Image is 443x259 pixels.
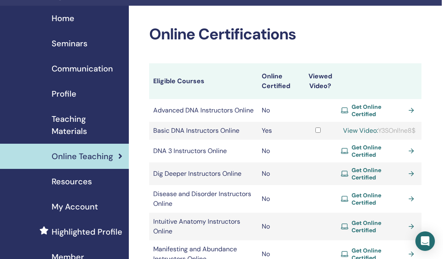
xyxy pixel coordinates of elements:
[52,201,98,213] span: My Account
[343,126,378,135] a: View Video:
[149,185,258,213] td: Disease and Disorder Instructors Online
[149,140,258,162] td: DNA 3 Instructors Online
[149,63,258,99] th: Eligible Courses
[52,63,113,75] span: Communication
[352,192,406,206] span: Get Online Certified
[341,103,417,118] a: Get Online Certified
[352,103,406,118] span: Get Online Certified
[52,175,92,188] span: Resources
[52,37,87,50] span: Seminars
[258,213,299,240] td: No
[341,126,417,136] div: Y3SOnl!ne8$
[149,122,258,140] td: Basic DNA Instructors Online
[52,88,76,100] span: Profile
[149,99,258,122] td: Advanced DNA Instructors Online
[52,12,74,24] span: Home
[415,231,435,251] div: Open Intercom Messenger
[149,213,258,240] td: Intuitive Anatomy Instructors Online
[52,150,113,162] span: Online Teaching
[258,63,299,99] th: Online Certified
[258,162,299,185] td: No
[352,144,406,158] span: Get Online Certified
[341,166,417,181] a: Get Online Certified
[149,162,258,185] td: Dig Deeper Instructors Online
[352,166,406,181] span: Get Online Certified
[52,226,122,238] span: Highlighted Profile
[149,25,421,44] h2: Online Certifications
[341,219,417,234] a: Get Online Certified
[341,192,417,206] a: Get Online Certified
[52,113,122,137] span: Teaching Materials
[258,122,299,140] td: Yes
[341,144,417,158] a: Get Online Certified
[258,99,299,122] td: No
[258,140,299,162] td: No
[300,63,337,99] th: Viewed Video?
[352,219,406,234] span: Get Online Certified
[258,185,299,213] td: No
